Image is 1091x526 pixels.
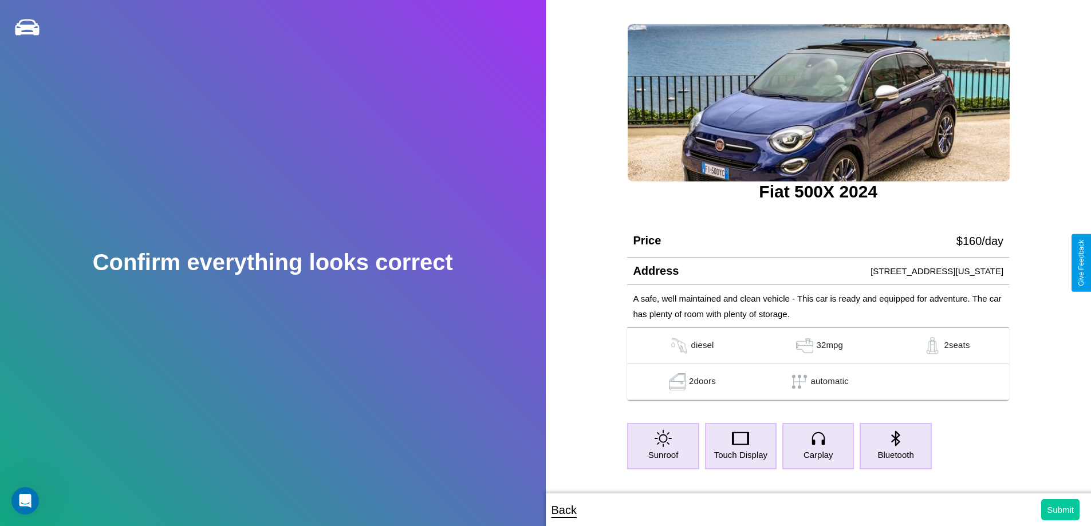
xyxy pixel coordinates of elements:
[944,337,970,354] p: 2 seats
[793,337,816,354] img: gas
[816,337,843,354] p: 32 mpg
[552,500,577,520] p: Back
[1041,499,1080,520] button: Submit
[633,264,679,278] h4: Address
[921,337,944,354] img: gas
[633,234,661,247] h4: Price
[689,373,716,390] p: 2 doors
[648,447,679,462] p: Sunroof
[804,447,833,462] p: Carplay
[871,263,1003,279] p: [STREET_ADDRESS][US_STATE]
[811,373,849,390] p: automatic
[714,447,767,462] p: Touch Display
[666,373,689,390] img: gas
[691,337,714,354] p: diesel
[877,447,913,462] p: Bluetooth
[627,328,1009,400] table: simple table
[633,291,1003,322] p: A safe, well maintained and clean vehicle - This car is ready and equipped for adventure. The car...
[627,182,1009,201] h3: Fiat 500X 2024
[668,337,691,354] img: gas
[1077,240,1085,286] div: Give Feedback
[11,487,39,515] iframe: Intercom live chat
[956,231,1003,251] p: $ 160 /day
[93,250,453,275] h2: Confirm everything looks correct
